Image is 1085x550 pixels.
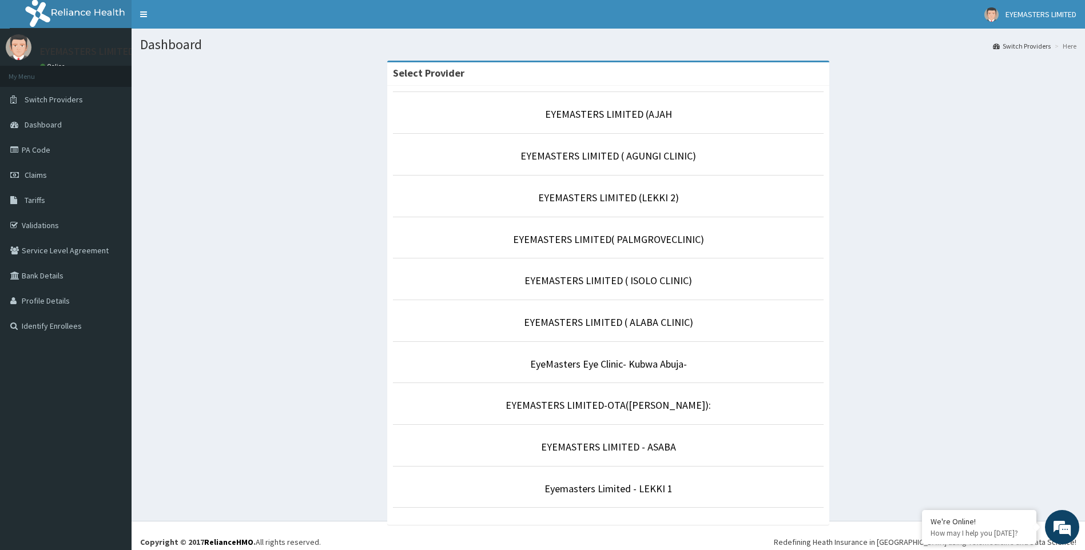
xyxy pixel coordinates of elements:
[513,233,704,246] a: EYEMASTERS LIMITED( PALMGROVECLINIC)
[538,191,679,204] a: EYEMASTERS LIMITED (LEKKI 2)
[140,37,1076,52] h1: Dashboard
[545,482,673,495] a: Eyemasters Limited - LEKKI 1
[40,46,134,57] p: EYEMASTERS LIMITED
[25,170,47,180] span: Claims
[393,66,464,79] strong: Select Provider
[524,316,693,329] a: EYEMASTERS LIMITED ( ALABA CLINIC)
[25,195,45,205] span: Tariffs
[931,528,1028,538] p: How may I help you today?
[1005,9,1076,19] span: EYEMASTERS LIMITED
[931,516,1028,527] div: We're Online!
[25,119,62,130] span: Dashboard
[520,149,696,162] a: EYEMASTERS LIMITED ( AGUNGI CLINIC)
[524,274,692,287] a: EYEMASTERS LIMITED ( ISOLO CLINIC)
[506,398,711,412] a: EYEMASTERS LIMITED-OTA([PERSON_NAME]):
[1052,41,1076,51] li: Here
[774,536,1076,548] div: Redefining Heath Insurance in [GEOGRAPHIC_DATA] using Telemedicine and Data Science!
[40,62,67,70] a: Online
[25,94,83,105] span: Switch Providers
[993,41,1051,51] a: Switch Providers
[6,34,31,60] img: User Image
[140,537,256,547] strong: Copyright © 2017 .
[541,440,676,453] a: EYEMASTERS LIMITED - ASABA
[530,357,687,370] a: EyeMasters Eye Clinic- Kubwa Abuja-
[984,7,999,22] img: User Image
[545,107,672,121] a: EYEMASTERS LIMITED (AJAH
[204,537,253,547] a: RelianceHMO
